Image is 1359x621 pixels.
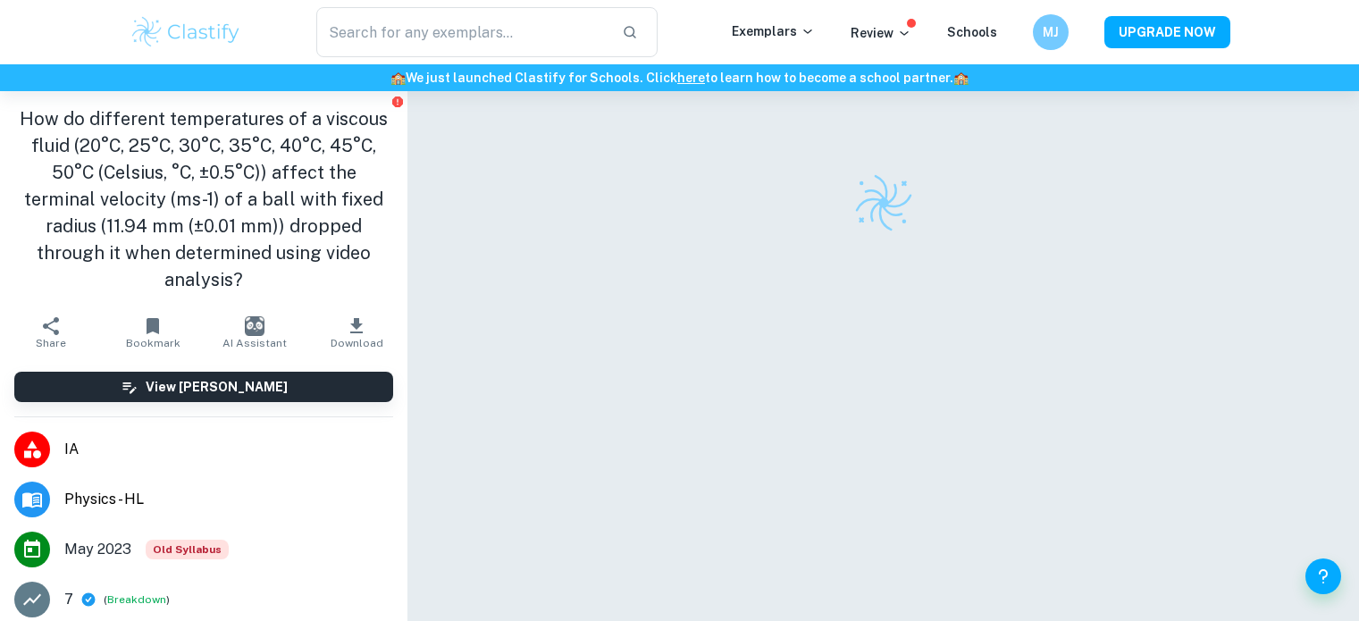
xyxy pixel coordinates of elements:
a: Schools [947,25,997,39]
button: MJ [1033,14,1069,50]
a: here [677,71,705,85]
span: Download [331,337,383,349]
button: Breakdown [107,592,166,608]
button: AI Assistant [204,307,306,357]
p: 7 [64,589,73,610]
img: Clastify logo [130,14,243,50]
button: Help and Feedback [1305,558,1341,594]
button: UPGRADE NOW [1104,16,1230,48]
img: AI Assistant [245,316,264,336]
h6: We just launched Clastify for Schools. Click to learn how to become a school partner. [4,68,1355,88]
span: IA [64,439,393,460]
span: Old Syllabus [146,540,229,559]
button: View [PERSON_NAME] [14,372,393,402]
h6: MJ [1040,22,1061,42]
span: 🏫 [953,71,969,85]
div: Starting from the May 2025 session, the Physics IA requirements have changed. It's OK to refer to... [146,540,229,559]
span: Bookmark [126,337,180,349]
span: 🏫 [390,71,406,85]
img: Clastify logo [852,172,915,234]
button: Bookmark [102,307,204,357]
span: May 2023 [64,539,131,560]
span: Share [36,337,66,349]
span: AI Assistant [222,337,287,349]
input: Search for any exemplars... [316,7,608,57]
h6: View [PERSON_NAME] [146,377,288,397]
p: Review [851,23,911,43]
h1: How do different temperatures of a viscous fluid (20°C, 25°C, 30°C, 35°C, 40°C, 45°C, 50°C (Celsi... [14,105,393,293]
span: ( ) [104,592,170,608]
button: Download [306,307,407,357]
button: Report issue [390,95,404,108]
p: Exemplars [732,21,815,41]
span: Physics - HL [64,489,393,510]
